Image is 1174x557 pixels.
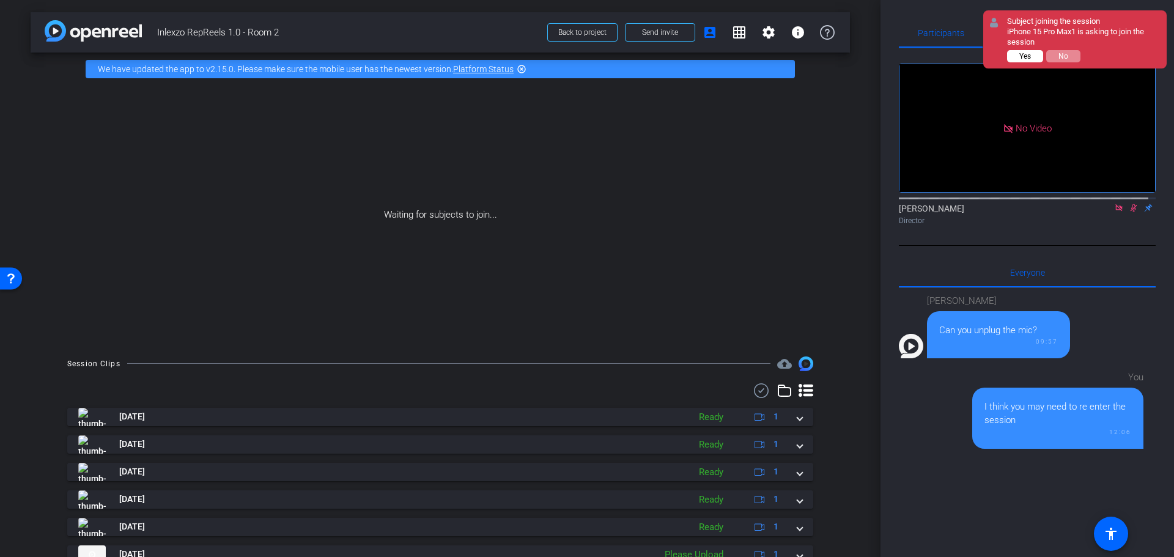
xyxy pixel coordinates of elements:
[78,518,106,536] img: thumb-nail
[799,356,813,371] img: Session clips
[984,400,1131,427] div: I think you may need to re enter the session
[1007,27,1161,48] div: iPhone 15 Pro Max1 is asking to join the session
[939,323,1058,338] div: Can you unplug the mic?
[1058,52,1068,61] span: No
[899,334,923,358] img: Profile
[453,64,514,74] a: Platform Status
[625,23,695,42] button: Send invite
[67,408,813,426] mat-expansion-panel-header: thumb-nail[DATE]Ready1
[119,438,145,451] span: [DATE]
[773,465,778,478] span: 1
[939,337,1058,346] div: 09:57
[157,20,540,45] span: Inlexzo RepReels 1.0 - Room 2
[517,64,526,74] mat-icon: highlight_off
[918,29,964,37] span: Participants
[119,493,145,506] span: [DATE]
[67,463,813,481] mat-expansion-panel-header: thumb-nail[DATE]Ready1
[1016,122,1052,133] span: No Video
[1007,50,1043,62] button: Yes
[31,86,850,344] div: Waiting for subjects to join...
[1010,268,1045,277] span: Everyone
[67,435,813,454] mat-expansion-panel-header: thumb-nail[DATE]Ready1
[693,520,729,534] div: Ready
[693,465,729,479] div: Ready
[558,28,607,37] span: Back to project
[693,493,729,507] div: Ready
[1019,52,1031,61] span: Yes
[78,408,106,426] img: thumb-nail
[642,28,678,37] span: Send invite
[547,23,618,42] button: Back to project
[773,520,778,533] span: 1
[777,356,792,371] span: Destinations for your clips
[972,371,1143,385] div: You
[777,356,792,371] mat-icon: cloud_upload
[1104,526,1118,541] mat-icon: accessibility
[1007,17,1161,27] div: Subject joining the session
[67,490,813,509] mat-expansion-panel-header: thumb-nail[DATE]Ready1
[86,60,795,78] div: We have updated the app to v2.15.0. Please make sure the mobile user has the newest version.
[119,465,145,478] span: [DATE]
[899,215,1156,226] div: Director
[732,25,747,40] mat-icon: grid_on
[78,435,106,454] img: thumb-nail
[703,25,717,40] mat-icon: account_box
[693,410,729,424] div: Ready
[67,518,813,536] mat-expansion-panel-header: thumb-nail[DATE]Ready1
[78,463,106,481] img: thumb-nail
[119,520,145,533] span: [DATE]
[119,410,145,423] span: [DATE]
[761,25,776,40] mat-icon: settings
[773,493,778,506] span: 1
[773,438,778,451] span: 1
[78,490,106,509] img: thumb-nail
[791,25,805,40] mat-icon: info
[773,410,778,423] span: 1
[67,358,120,370] div: Session Clips
[927,294,1070,308] div: [PERSON_NAME]
[693,438,729,452] div: Ready
[984,427,1131,437] div: 12:06
[1046,50,1080,62] button: No
[45,20,142,42] img: app-logo
[899,202,1156,226] div: [PERSON_NAME]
